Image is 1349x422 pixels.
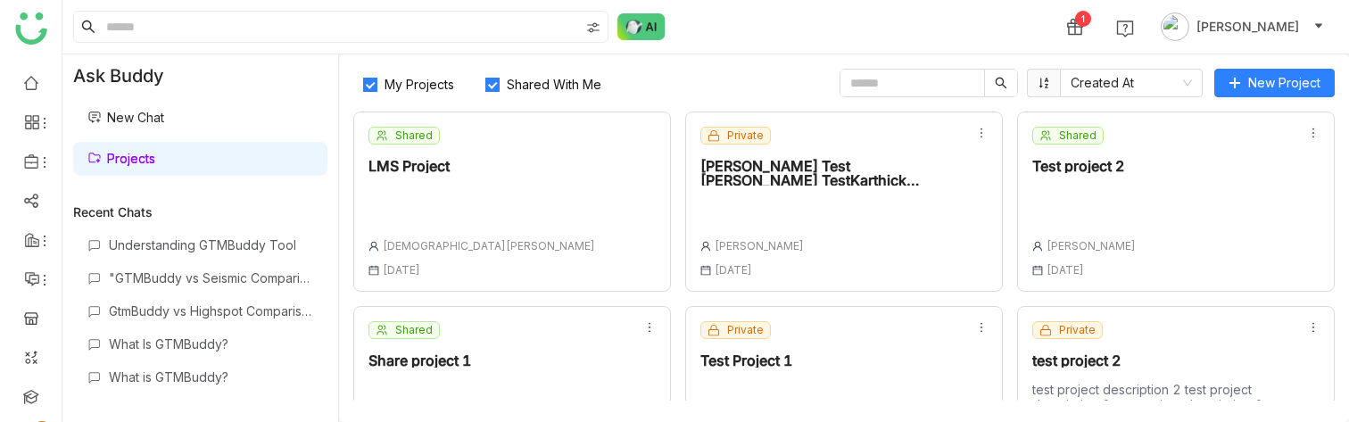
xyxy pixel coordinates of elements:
nz-select-item: Created At [1071,70,1192,96]
div: Test project 2 [1032,159,1136,173]
div: GtmBuddy vs Highspot Comparison [109,303,313,319]
span: Private [727,128,764,144]
div: What is GTMBuddy? [109,369,313,385]
span: My Projects [377,77,461,92]
button: New Project [1214,69,1335,97]
img: avatar [1161,12,1189,41]
div: Share project 1 [368,353,471,368]
div: Understanding GTMBuddy Tool [109,237,313,252]
span: Private [727,322,764,338]
span: [DATE] [1047,263,1084,277]
div: 1 [1075,11,1091,27]
button: [PERSON_NAME] [1157,12,1328,41]
span: Shared With Me [500,77,608,92]
a: New Chat [87,110,164,125]
div: test project description 2 test project description 2 test project description 2 [1032,382,1293,412]
img: help.svg [1116,20,1134,37]
span: Shared [1059,128,1097,144]
span: [PERSON_NAME] [1047,239,1136,252]
div: Test Project 1 [700,353,804,368]
span: [DATE] [715,263,752,277]
div: "GTMBuddy vs Seismic Comparison" [109,270,313,285]
span: [PERSON_NAME] [715,239,804,252]
span: Shared [395,322,433,338]
div: test project 2 [1032,353,1293,368]
div: Recent Chats [73,204,327,219]
span: Private [1059,322,1096,338]
span: [PERSON_NAME] [1196,17,1299,37]
a: Projects [87,151,155,166]
img: logo [15,12,47,45]
span: [DATE] [383,263,420,277]
img: ask-buddy-normal.svg [617,13,666,40]
div: LMS Project [368,159,595,173]
span: [DEMOGRAPHIC_DATA][PERSON_NAME] [383,239,595,252]
div: Ask Buddy [62,54,338,97]
span: Shared [395,128,433,144]
span: New Project [1248,73,1320,93]
img: search-type.svg [586,21,600,35]
div: [PERSON_NAME] Test [PERSON_NAME] TestKarthick TestKarthick TestKarthick Test [700,159,961,186]
div: What Is GTMBuddy? [109,336,313,352]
